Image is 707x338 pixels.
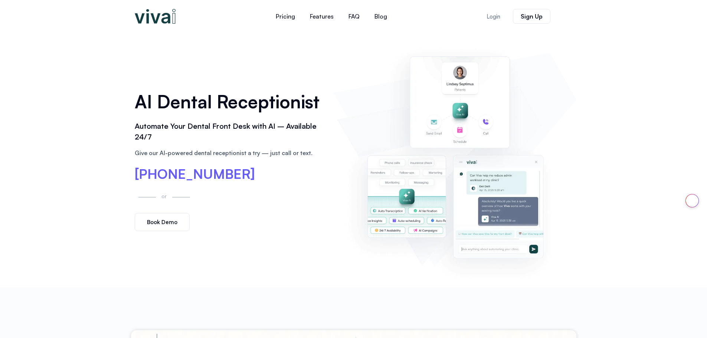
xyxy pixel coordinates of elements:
[521,13,543,19] span: Sign Up
[160,192,168,200] p: or
[513,9,550,24] a: Sign Up
[224,7,439,25] nav: Menu
[135,213,190,231] a: Book Demo
[341,7,367,25] a: FAQ
[135,89,326,115] h1: AI Dental Receptionist
[147,219,177,225] span: Book Demo
[135,167,255,181] a: [PHONE_NUMBER]
[478,9,509,24] a: Login
[135,121,326,142] h2: Automate Your Dental Front Desk with AI – Available 24/7
[367,7,395,25] a: Blog
[268,7,302,25] a: Pricing
[135,148,326,157] p: Give our AI-powered dental receptionist a try — just call or text.
[337,40,572,280] img: AI dental receptionist dashboard – virtual receptionist dental office
[487,14,500,19] span: Login
[302,7,341,25] a: Features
